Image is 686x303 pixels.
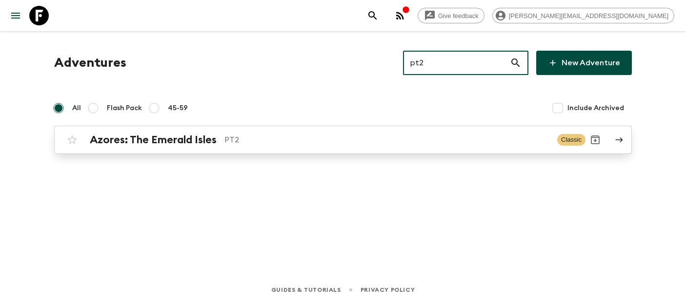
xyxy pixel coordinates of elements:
[418,8,484,23] a: Give feedback
[585,130,605,150] button: Archive
[72,103,81,113] span: All
[363,6,383,25] button: search adventures
[54,126,632,154] a: Azores: The Emerald IslesPT2ClassicArchive
[567,103,624,113] span: Include Archived
[271,284,341,295] a: Guides & Tutorials
[433,12,484,19] span: Give feedback
[492,8,674,23] div: [PERSON_NAME][EMAIL_ADDRESS][DOMAIN_NAME]
[168,103,188,113] span: 45-59
[557,134,585,146] span: Classic
[6,6,25,25] button: menu
[504,12,674,19] span: [PERSON_NAME][EMAIL_ADDRESS][DOMAIN_NAME]
[107,103,142,113] span: Flash Pack
[90,133,217,146] h2: Azores: The Emerald Isles
[224,134,549,146] p: PT2
[536,51,632,75] a: New Adventure
[361,284,415,295] a: Privacy Policy
[54,53,126,73] h1: Adventures
[403,49,510,76] input: e.g. AR1, Argentina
